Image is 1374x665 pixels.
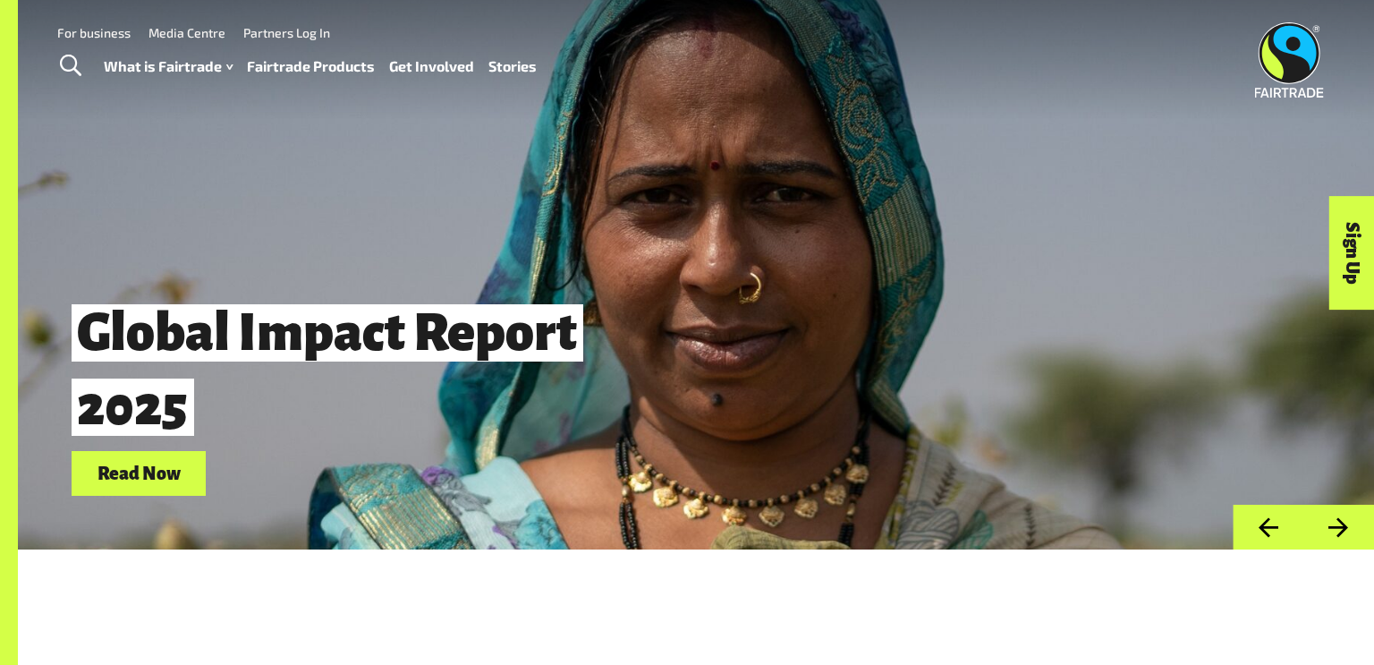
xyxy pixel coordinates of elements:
[1303,505,1374,550] button: Next
[48,44,92,89] a: Toggle Search
[72,451,206,497] a: Read Now
[72,304,583,436] span: Global Impact Report 2025
[1233,505,1303,550] button: Previous
[247,54,375,80] a: Fairtrade Products
[243,25,330,40] a: Partners Log In
[148,25,225,40] a: Media Centre
[57,25,131,40] a: For business
[389,54,474,80] a: Get Involved
[488,54,537,80] a: Stories
[104,54,233,80] a: What is Fairtrade
[1255,22,1324,98] img: Fairtrade Australia New Zealand logo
